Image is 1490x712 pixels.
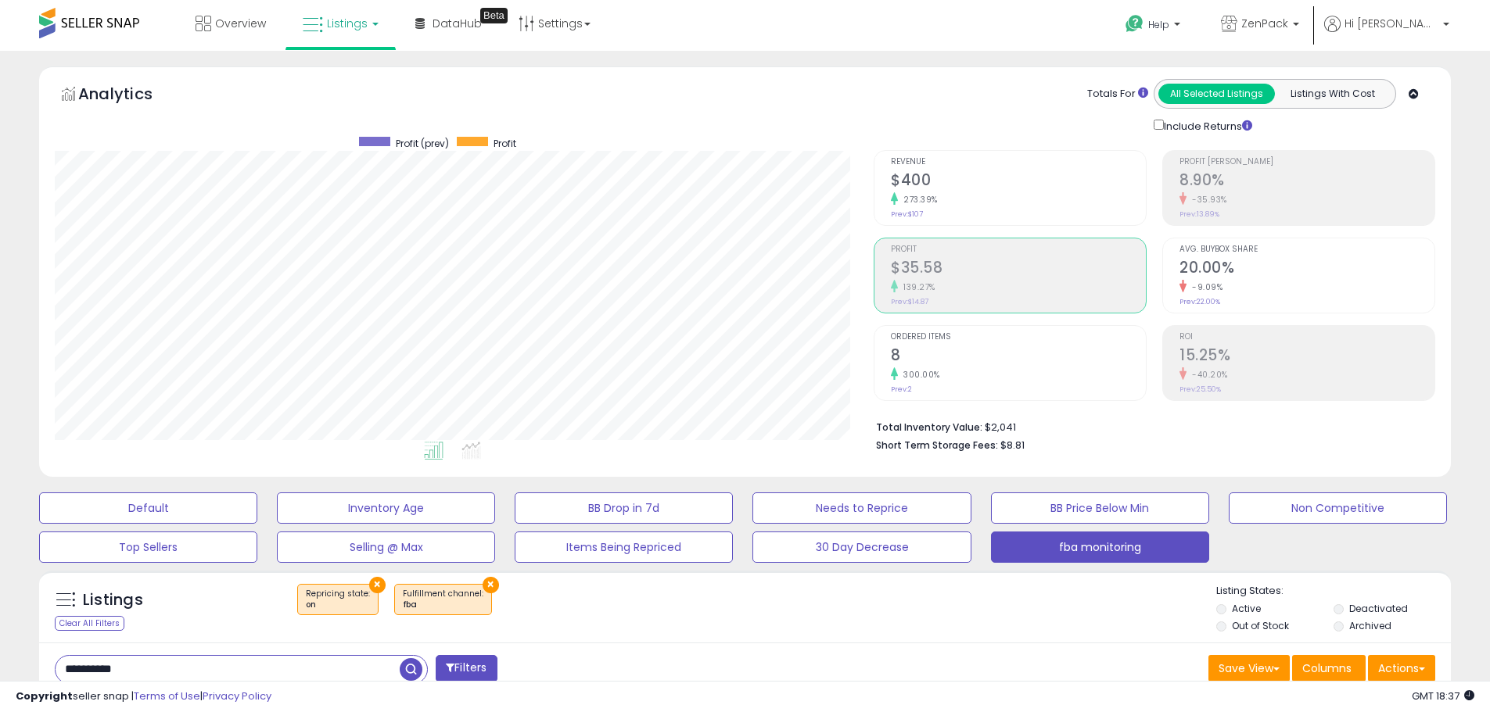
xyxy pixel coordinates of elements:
[78,83,183,109] h5: Analytics
[1187,194,1227,206] small: -35.93%
[433,16,482,31] span: DataHub
[1349,602,1408,615] label: Deactivated
[327,16,368,31] span: Listings
[1158,84,1275,104] button: All Selected Listings
[1187,369,1228,381] small: -40.20%
[891,245,1146,254] span: Profit
[134,689,200,703] a: Terms of Use
[891,171,1146,192] h2: $400
[277,492,495,524] button: Inventory Age
[1274,84,1391,104] button: Listings With Cost
[1368,655,1435,682] button: Actions
[369,577,386,593] button: ×
[1324,16,1449,51] a: Hi [PERSON_NAME]
[480,8,508,23] div: Tooltip anchor
[1087,87,1148,102] div: Totals For
[403,588,483,611] span: Fulfillment channel :
[483,577,499,593] button: ×
[306,599,370,610] div: on
[891,297,928,306] small: Prev: $14.87
[396,137,449,150] span: Profit (prev)
[1179,245,1434,254] span: Avg. Buybox Share
[1142,116,1271,134] div: Include Returns
[436,655,497,682] button: Filters
[1113,2,1196,51] a: Help
[898,194,938,206] small: 273.39%
[891,209,923,219] small: Prev: $107
[1229,492,1447,524] button: Non Competitive
[1302,660,1352,676] span: Columns
[1232,602,1261,615] label: Active
[1179,333,1434,342] span: ROI
[898,281,935,293] small: 139.27%
[991,492,1209,524] button: BB Price Below Min
[1292,655,1366,682] button: Columns
[16,689,73,703] strong: Copyright
[515,531,733,563] button: Items Being Repriced
[891,333,1146,342] span: Ordered Items
[1000,438,1025,453] span: $8.81
[39,531,257,563] button: Top Sellers
[55,616,124,631] div: Clear All Filters
[1179,171,1434,192] h2: 8.90%
[891,346,1146,367] h2: 8
[1179,385,1221,394] small: Prev: 25.50%
[306,588,370,611] span: Repricing state :
[494,137,516,150] span: Profit
[1412,689,1474,703] span: 2025-09-9 18:37 GMT
[83,589,143,611] h5: Listings
[403,599,483,610] div: fba
[215,16,266,31] span: Overview
[1179,259,1434,280] h2: 20.00%
[203,689,271,703] a: Privacy Policy
[752,531,971,563] button: 30 Day Decrease
[1179,158,1434,166] span: Profit [PERSON_NAME]
[876,417,1424,435] li: $2,041
[39,492,257,524] button: Default
[876,420,982,434] b: Total Inventory Value:
[991,531,1209,563] button: fba monitoring
[752,492,971,524] button: Needs to Reprice
[1148,18,1169,31] span: Help
[16,689,271,704] div: seller snap | |
[1232,619,1289,632] label: Out of Stock
[1179,209,1219,219] small: Prev: 13.89%
[891,259,1146,280] h2: $35.58
[876,438,998,452] b: Short Term Storage Fees:
[1179,346,1434,367] h2: 15.25%
[1125,14,1144,34] i: Get Help
[891,385,912,394] small: Prev: 2
[1208,655,1290,682] button: Save View
[1216,584,1451,599] p: Listing States:
[898,369,940,381] small: 300.00%
[891,158,1146,166] span: Revenue
[1241,16,1288,31] span: ZenPack
[1345,16,1438,31] span: Hi [PERSON_NAME]
[515,492,733,524] button: BB Drop in 7d
[1179,297,1220,306] small: Prev: 22.00%
[1349,619,1391,632] label: Archived
[277,531,495,563] button: Selling @ Max
[1187,281,1223,293] small: -9.09%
